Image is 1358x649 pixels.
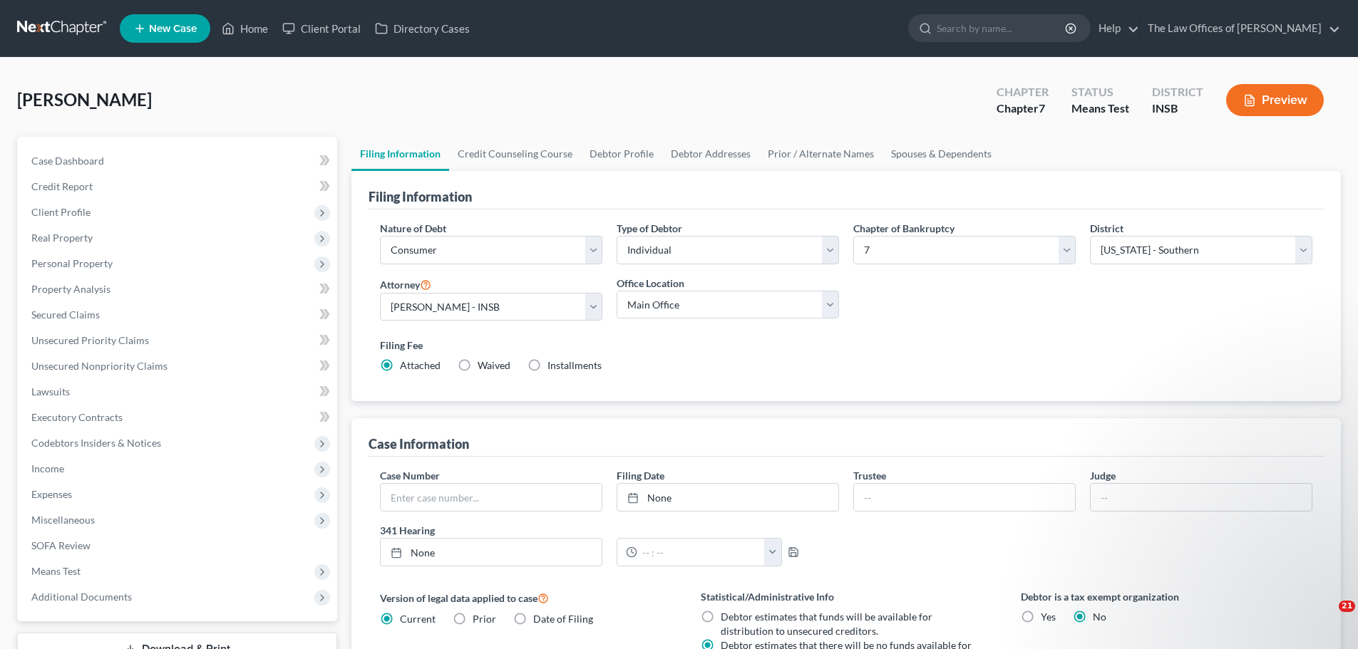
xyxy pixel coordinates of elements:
[368,16,477,41] a: Directory Cases
[449,137,581,171] a: Credit Counseling Course
[380,338,1312,353] label: Filing Fee
[31,308,100,321] span: Secured Claims
[20,533,337,559] a: SOFA Review
[31,180,93,192] span: Credit Report
[215,16,275,41] a: Home
[853,468,886,483] label: Trustee
[1310,601,1344,635] iframe: Intercom live chat
[617,484,838,511] a: None
[31,462,64,474] span: Income
[31,155,104,167] span: Case Dashboard
[1071,100,1129,117] div: Means Test
[31,437,161,449] span: Codebtors Insiders & Notices
[381,539,602,566] a: None
[854,484,1075,511] input: --
[380,468,440,483] label: Case Number
[20,405,337,430] a: Executory Contracts
[997,84,1049,100] div: Chapter
[31,565,81,577] span: Means Test
[617,468,664,483] label: Filing Date
[473,613,496,625] span: Prior
[20,276,337,302] a: Property Analysis
[937,15,1067,41] input: Search by name...
[1339,601,1355,612] span: 21
[20,328,337,353] a: Unsecured Priority Claims
[1090,468,1116,483] label: Judge
[20,379,337,405] a: Lawsuits
[400,359,441,371] span: Attached
[31,411,123,423] span: Executory Contracts
[721,611,932,637] span: Debtor estimates that funds will be available for distribution to unsecured creditors.
[1021,589,1312,604] label: Debtor is a tax exempt organization
[31,334,149,346] span: Unsecured Priority Claims
[617,276,684,291] label: Office Location
[1091,484,1312,511] input: --
[31,232,93,244] span: Real Property
[1141,16,1340,41] a: The Law Offices of [PERSON_NAME]
[617,221,682,236] label: Type of Debtor
[20,353,337,379] a: Unsecured Nonpriority Claims
[380,221,446,236] label: Nature of Debt
[373,523,846,538] label: 341 Hearing
[1041,611,1056,623] span: Yes
[478,359,510,371] span: Waived
[380,589,672,606] label: Version of legal data applied to case
[853,221,955,236] label: Chapter of Bankruptcy
[1071,84,1129,100] div: Status
[533,613,593,625] span: Date of Filing
[31,283,110,295] span: Property Analysis
[380,276,431,293] label: Attorney
[701,589,992,604] label: Statistical/Administrative Info
[20,302,337,328] a: Secured Claims
[31,514,95,526] span: Miscellaneous
[31,488,72,500] span: Expenses
[31,591,132,603] span: Additional Documents
[31,385,70,398] span: Lawsuits
[31,539,91,551] span: SOFA Review
[351,137,449,171] a: Filing Information
[400,613,436,625] span: Current
[1091,16,1139,41] a: Help
[1093,611,1106,623] span: No
[759,137,883,171] a: Prior / Alternate Names
[883,137,1000,171] a: Spouses & Dependents
[1226,84,1324,116] button: Preview
[581,137,662,171] a: Debtor Profile
[381,484,602,511] input: Enter case number...
[369,435,469,452] div: Case Information
[662,137,759,171] a: Debtor Addresses
[1090,221,1123,236] label: District
[31,206,91,218] span: Client Profile
[997,100,1049,117] div: Chapter
[17,89,152,110] span: [PERSON_NAME]
[149,24,197,34] span: New Case
[275,16,368,41] a: Client Portal
[637,539,765,566] input: -- : --
[369,188,472,205] div: Filing Information
[1152,84,1203,100] div: District
[31,360,168,372] span: Unsecured Nonpriority Claims
[1152,100,1203,117] div: INSB
[20,148,337,174] a: Case Dashboard
[547,359,602,371] span: Installments
[1039,101,1045,115] span: 7
[20,174,337,199] a: Credit Report
[31,257,113,269] span: Personal Property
